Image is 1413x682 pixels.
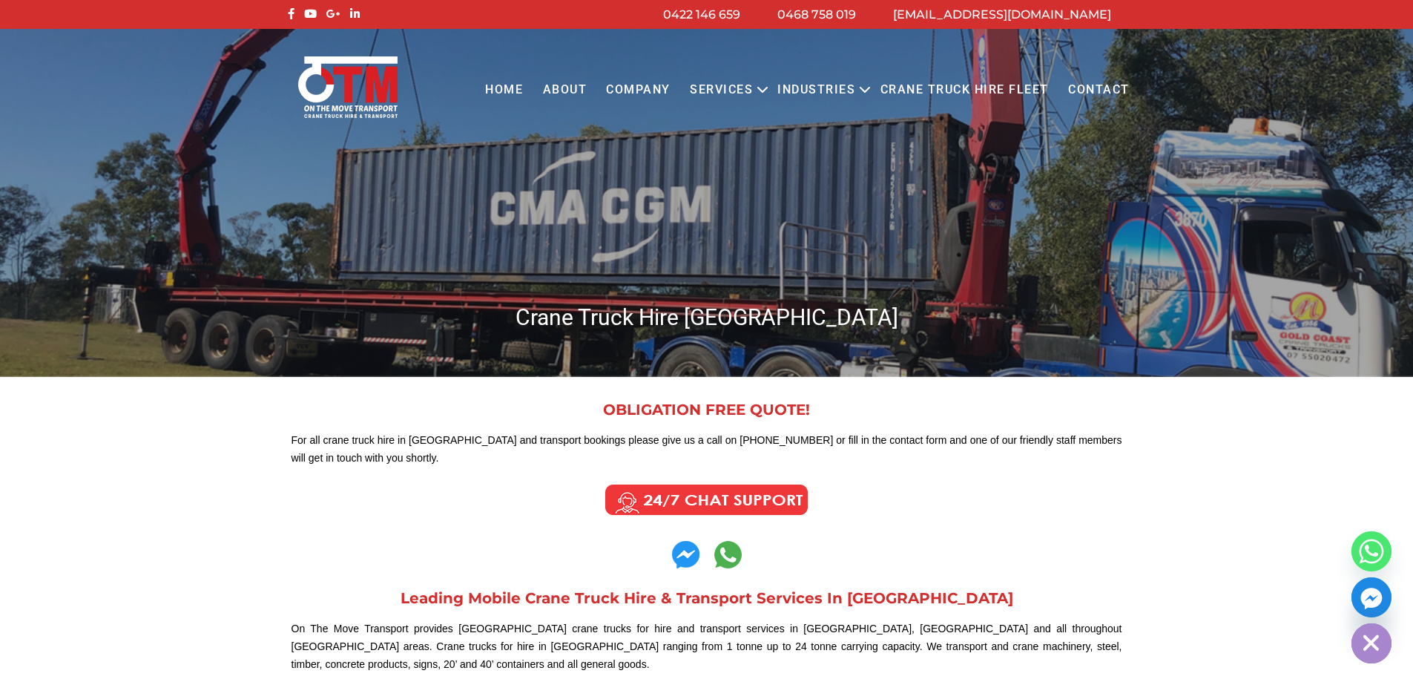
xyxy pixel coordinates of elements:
p: On The Move Transport provides [GEOGRAPHIC_DATA] crane trucks for hire and transport services in ... [292,620,1122,673]
h2: OBLIGATION FREE QUOTE! [292,402,1122,417]
a: Crane Truck Hire Fleet [870,70,1058,111]
a: [EMAIL_ADDRESS][DOMAIN_NAME] [893,7,1111,22]
p: For all crane truck hire in [GEOGRAPHIC_DATA] and transport bookings please give us a call on [PH... [292,432,1122,468]
a: 0422 146 659 [663,7,740,22]
img: Contact us on Whatsapp [672,541,699,568]
img: Contact us on Whatsapp [714,541,742,568]
a: Home [475,70,533,111]
a: 0468 758 019 [777,7,856,22]
a: Facebook_Messenger [1351,577,1391,617]
a: Contact [1058,70,1139,111]
img: Call us Anytime [595,482,818,519]
a: Whatsapp [1351,531,1391,571]
h2: Leading Mobile Crane Truck Hire & Transport Services In [GEOGRAPHIC_DATA] [292,591,1122,606]
h1: Crane Truck Hire [GEOGRAPHIC_DATA] [284,303,1130,332]
a: Services [680,70,763,111]
a: Industries [768,70,865,111]
a: COMPANY [596,70,680,111]
a: About [533,70,596,111]
img: Otmtransport [295,55,401,119]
